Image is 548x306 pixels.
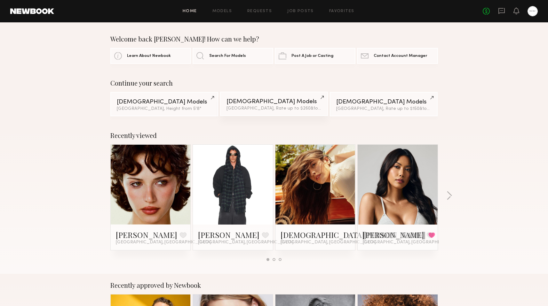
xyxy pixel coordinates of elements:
div: [GEOGRAPHIC_DATA], Rate up to $150 [336,107,431,111]
a: Contact Account Manager [357,48,438,64]
a: [PERSON_NAME] [363,230,424,240]
span: Contact Account Manager [374,54,427,58]
a: Learn About Newbook [110,48,191,64]
span: Post A Job or Casting [291,54,333,58]
a: Models [212,9,232,13]
span: [GEOGRAPHIC_DATA], [GEOGRAPHIC_DATA] [116,240,211,245]
a: [DEMOGRAPHIC_DATA] Models[GEOGRAPHIC_DATA], Height from 5'8" [110,92,218,116]
span: [GEOGRAPHIC_DATA], [GEOGRAPHIC_DATA] [363,240,458,245]
span: Learn About Newbook [127,54,171,58]
div: [GEOGRAPHIC_DATA], Rate up to $260 [226,106,322,111]
a: Search For Models [193,48,273,64]
div: Recently approved by Newbook [110,281,438,289]
div: [DEMOGRAPHIC_DATA] Models [336,99,431,105]
span: [GEOGRAPHIC_DATA], [GEOGRAPHIC_DATA] [198,240,293,245]
span: Search For Models [209,54,246,58]
a: Post A Job or Casting [275,48,355,64]
div: Welcome back [PERSON_NAME]! How can we help? [110,35,438,43]
a: Home [183,9,197,13]
a: [DEMOGRAPHIC_DATA][PERSON_NAME] [281,230,426,240]
span: [GEOGRAPHIC_DATA], [GEOGRAPHIC_DATA] [281,240,376,245]
span: & 1 other filter [419,107,447,111]
div: [DEMOGRAPHIC_DATA] Models [226,99,322,105]
a: [DEMOGRAPHIC_DATA] Models[GEOGRAPHIC_DATA], Rate up to $150&1other filter [330,92,438,116]
div: Continue your search [110,79,438,87]
div: [DEMOGRAPHIC_DATA] Models [117,99,212,105]
a: [PERSON_NAME] [198,230,259,240]
a: [PERSON_NAME] [116,230,177,240]
a: [DEMOGRAPHIC_DATA] Models[GEOGRAPHIC_DATA], Rate up to $260&1other filter [220,92,328,116]
div: [GEOGRAPHIC_DATA], Height from 5'8" [117,107,212,111]
a: Favorites [329,9,354,13]
a: Job Posts [287,9,314,13]
a: Requests [247,9,272,13]
span: & 1 other filter [311,106,338,111]
div: Recently viewed [110,132,438,139]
